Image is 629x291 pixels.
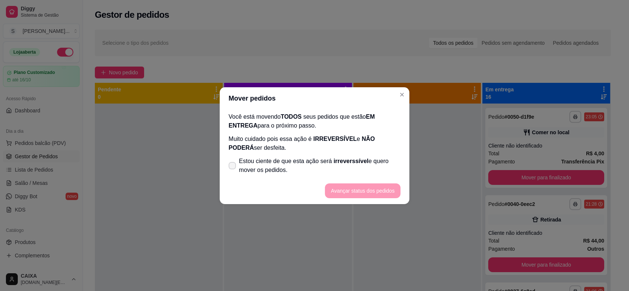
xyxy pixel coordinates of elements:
[229,114,375,129] span: EM ENTREGA
[229,112,400,130] p: Você está movendo seus pedidos que estão para o próximo passo.
[220,87,409,109] header: Mover pedidos
[313,136,357,142] span: IRREVERSÍVEL
[229,135,400,152] p: Muito cuidado pois essa ação é e ser desfeita.
[229,136,375,151] span: NÃO PODERÁ
[333,158,368,164] span: irreverssível
[239,157,400,175] span: Estou ciente de que esta ação será e quero mover os pedidos.
[281,114,302,120] span: TODOS
[396,89,408,101] button: Close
